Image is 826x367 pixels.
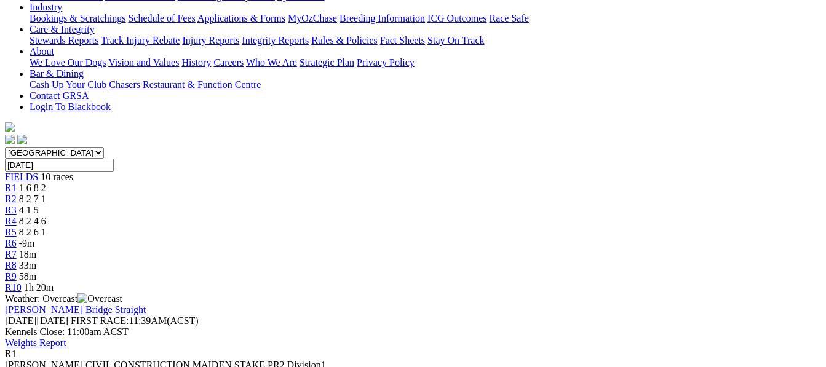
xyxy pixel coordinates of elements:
a: ICG Outcomes [427,13,486,23]
a: Injury Reports [182,35,239,45]
a: Weights Report [5,337,66,348]
a: Rules & Policies [311,35,378,45]
span: 4 1 5 [19,205,39,215]
span: 8 2 4 6 [19,216,46,226]
a: About [30,46,54,57]
a: Strategic Plan [300,57,354,68]
a: Privacy Policy [357,57,415,68]
a: R6 [5,238,17,248]
a: FIELDS [5,172,38,182]
a: Contact GRSA [30,90,89,101]
a: Chasers Restaurant & Function Centre [109,79,261,90]
a: [PERSON_NAME] Bridge Straight [5,304,146,315]
a: Race Safe [489,13,528,23]
span: 1h 20m [24,282,54,293]
a: R7 [5,249,17,259]
a: MyOzChase [288,13,337,23]
div: Industry [30,13,821,24]
a: History [181,57,211,68]
a: Bar & Dining [30,68,84,79]
span: Weather: Overcast [5,293,122,304]
span: FIRST RACE: [71,315,129,326]
img: logo-grsa-white.png [5,122,15,132]
a: Vision and Values [108,57,179,68]
span: [DATE] [5,315,37,326]
a: Cash Up Your Club [30,79,106,90]
a: Breeding Information [340,13,425,23]
a: Who We Are [246,57,297,68]
a: We Love Our Dogs [30,57,106,68]
a: Fact Sheets [380,35,425,45]
span: 1 6 8 2 [19,183,46,193]
div: Bar & Dining [30,79,821,90]
a: R10 [5,282,22,293]
img: Overcast [77,293,122,304]
span: 8 2 7 1 [19,194,46,204]
input: Select date [5,159,114,172]
a: R3 [5,205,17,215]
span: 18m [19,249,36,259]
div: Kennels Close: 11:00am ACST [5,326,821,337]
img: facebook.svg [5,135,15,144]
a: Schedule of Fees [128,13,195,23]
span: 11:39AM(ACST) [71,315,199,326]
a: Bookings & Scratchings [30,13,125,23]
a: R9 [5,271,17,282]
a: Careers [213,57,244,68]
a: Login To Blackbook [30,101,111,112]
a: R5 [5,227,17,237]
span: 10 races [41,172,73,182]
img: twitter.svg [17,135,27,144]
div: About [30,57,821,68]
a: Care & Integrity [30,24,95,34]
a: R2 [5,194,17,204]
span: R1 [5,349,17,359]
a: Stay On Track [427,35,484,45]
a: Applications & Forms [197,13,285,23]
a: Track Injury Rebate [101,35,180,45]
div: Care & Integrity [30,35,821,46]
a: Stewards Reports [30,35,98,45]
span: [DATE] [5,315,68,326]
a: R1 [5,183,17,193]
a: Industry [30,2,62,12]
span: 33m [19,260,36,270]
a: Integrity Reports [242,35,309,45]
span: 8 2 6 1 [19,227,46,237]
span: -9m [19,238,35,248]
a: R8 [5,260,17,270]
span: 58m [19,271,36,282]
a: R4 [5,216,17,226]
